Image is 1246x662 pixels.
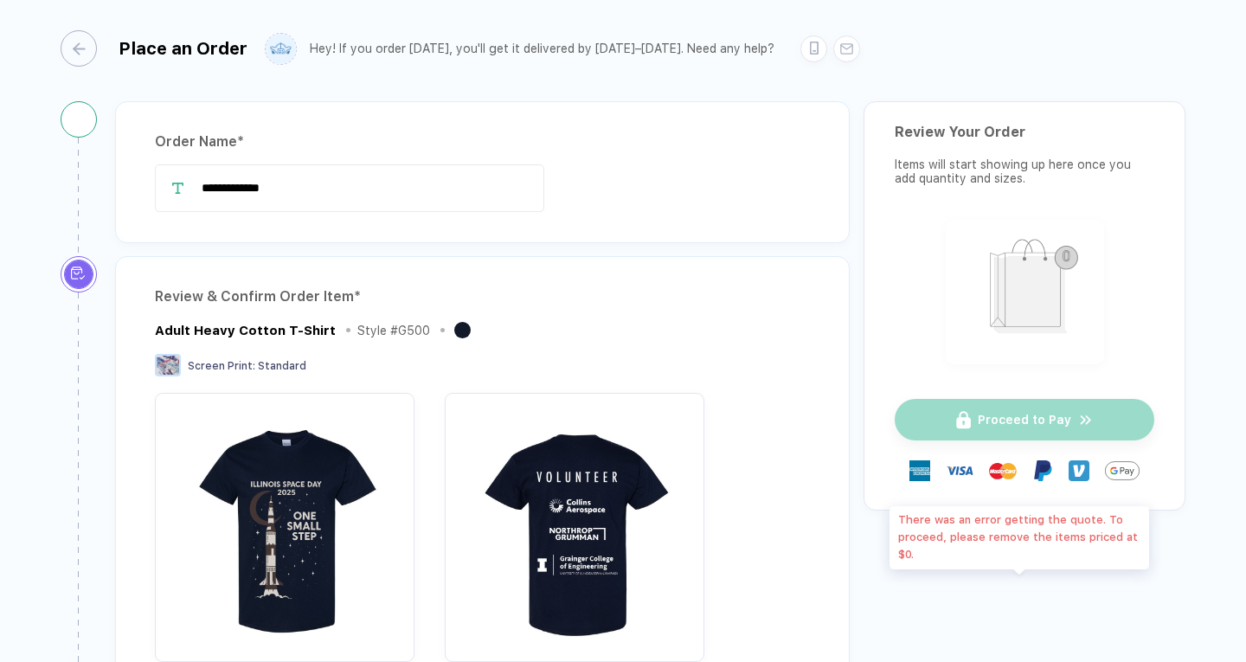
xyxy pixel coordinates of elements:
img: 740afae3-6143-444c-9d43-6078190e9299_nt_back_1754966094069.jpg [453,402,696,644]
div: Style # G500 [357,324,430,337]
img: master-card [989,457,1017,485]
img: Paypal [1032,460,1053,481]
img: Venmo [1069,460,1089,481]
span: Screen Print : [188,360,255,372]
img: user profile [266,34,296,64]
div: Review Your Order [895,124,1154,140]
img: GPay [1105,453,1140,488]
div: Hey! If you order [DATE], you'll get it delivered by [DATE]–[DATE]. Need any help? [310,42,774,56]
img: visa [946,457,973,485]
div: Adult Heavy Cotton T-Shirt [155,323,336,338]
img: express [909,460,930,481]
div: There was an error getting the quote. To proceed, please remove the items priced at $0. [890,506,1149,569]
img: shopping_bag.png [954,228,1096,353]
img: 740afae3-6143-444c-9d43-6078190e9299_nt_front_1754966094067.jpg [164,402,406,644]
img: Screen Print [155,354,181,376]
div: Place an Order [119,38,247,59]
span: Standard [258,360,306,372]
div: Review & Confirm Order Item [155,283,810,311]
div: Order Name [155,128,810,156]
div: Items will start showing up here once you add quantity and sizes. [895,157,1154,185]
